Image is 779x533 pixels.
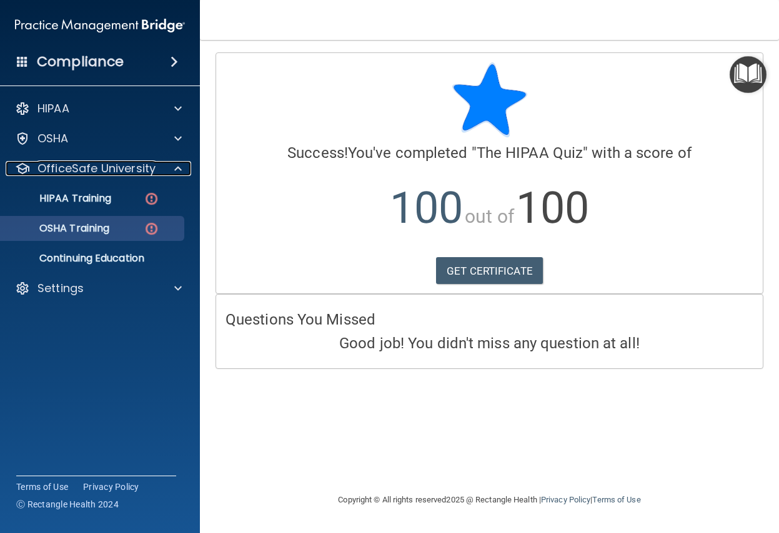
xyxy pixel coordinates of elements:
[541,495,590,504] a: Privacy Policy
[15,101,182,116] a: HIPAA
[8,192,111,205] p: HIPAA Training
[144,191,159,207] img: danger-circle.6113f641.png
[390,182,463,233] span: 100
[15,281,182,296] a: Settings
[226,145,753,161] h4: You've completed " " with a score of
[226,311,753,328] h4: Questions You Missed
[226,335,753,351] h4: Good job! You didn't miss any question at all!
[37,101,69,116] p: HIPAA
[287,144,348,162] span: Success!
[15,13,185,38] img: PMB logo
[16,481,68,493] a: Terms of Use
[37,281,84,296] p: Settings
[144,221,159,237] img: danger-circle.6113f641.png
[477,144,583,162] span: The HIPAA Quiz
[592,495,640,504] a: Terms of Use
[436,257,543,285] a: GET CERTIFICATE
[730,56,767,93] button: Open Resource Center
[8,222,109,235] p: OSHA Training
[37,161,156,176] p: OfficeSafe University
[16,498,119,511] span: Ⓒ Rectangle Health 2024
[465,205,514,227] span: out of
[262,480,718,520] div: Copyright © All rights reserved 2025 @ Rectangle Health | |
[37,53,124,71] h4: Compliance
[516,182,589,233] span: 100
[37,131,69,146] p: OSHA
[83,481,139,493] a: Privacy Policy
[15,131,182,146] a: OSHA
[452,62,527,137] img: blue-star-rounded.9d042014.png
[8,252,179,265] p: Continuing Education
[15,161,182,176] a: OfficeSafe University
